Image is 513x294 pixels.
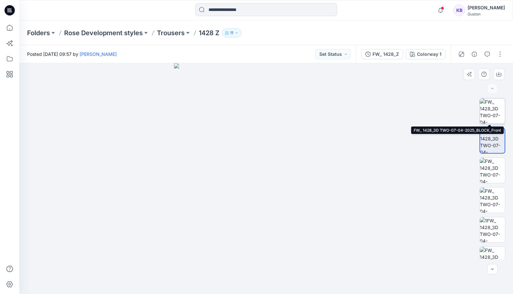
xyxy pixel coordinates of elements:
a: Folders [27,28,50,37]
div: [PERSON_NAME] [468,4,505,12]
img: FW_ 1428_3D TWO-07-04-2025_BLOCK_Back [480,128,505,153]
p: 11 [230,29,233,36]
a: [PERSON_NAME] [80,51,117,57]
a: Trousers [157,28,185,37]
div: Colorway 1 [417,51,441,58]
p: 1428 Z [199,28,219,37]
div: FW_ 1428_Z [373,51,399,58]
button: Details [469,49,479,59]
a: Rose Development styles [64,28,143,37]
img: FW_ 1428_3D TWO-07-04-2025_BLOCK_Front [480,98,505,124]
img: 1FW_ 1428_3D TWO-07-04-2025_BLOCK_Front [480,217,505,242]
img: FW_ 1428_3D TWO-07-04-2025_BLOCK_Back [480,247,505,272]
img: eyJhbGciOiJIUzI1NiIsImtpZCI6IjAiLCJzbHQiOiJzZXMiLCJ0eXAiOiJKV1QifQ.eyJkYXRhIjp7InR5cGUiOiJzdG9yYW... [174,63,358,294]
div: KB [453,5,465,16]
button: Colorway 1 [406,49,446,59]
img: FW_ 1428_3D TWO-07-04-2025_BLOCK_Left [480,158,505,183]
button: FW_ 1428_Z [361,49,403,59]
div: Guston [468,12,505,16]
span: Posted [DATE] 09:57 by [27,51,117,57]
button: 11 [222,28,241,37]
img: FW_ 1428_3D TWO-07-04-2025_BLOCK_Right [480,188,505,213]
